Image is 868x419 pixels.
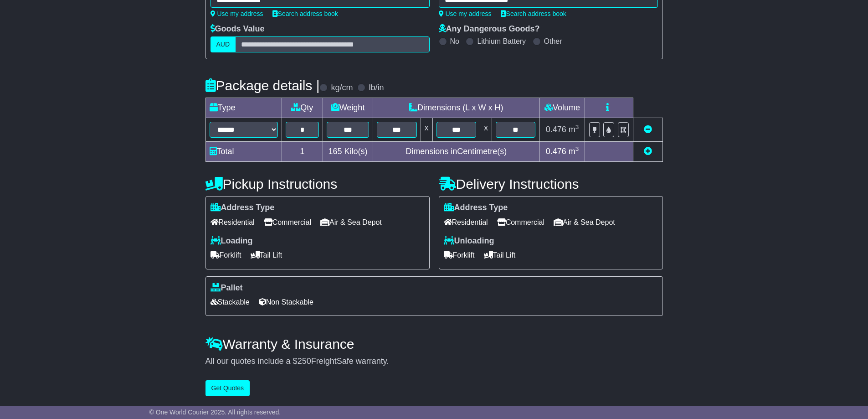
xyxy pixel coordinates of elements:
[539,98,585,118] td: Volume
[259,295,313,309] span: Non Stackable
[211,215,255,229] span: Residential
[575,124,579,130] sup: 3
[373,98,539,118] td: Dimensions (L x W x H)
[439,10,492,17] a: Use my address
[501,10,566,17] a: Search address book
[205,78,320,93] h4: Package details |
[149,409,281,416] span: © One World Courier 2025. All rights reserved.
[272,10,338,17] a: Search address book
[205,142,282,162] td: Total
[205,336,663,352] h4: Warranty & Insurance
[211,295,250,309] span: Stackable
[205,98,282,118] td: Type
[211,283,243,293] label: Pallet
[251,248,282,262] span: Tail Lift
[282,142,323,162] td: 1
[211,248,241,262] span: Forklift
[444,215,488,229] span: Residential
[439,24,540,34] label: Any Dangerous Goods?
[205,357,663,367] div: All our quotes include a $ FreightSafe warranty.
[569,147,579,156] span: m
[484,248,516,262] span: Tail Lift
[369,83,384,93] label: lb/in
[320,215,382,229] span: Air & Sea Depot
[554,215,615,229] span: Air & Sea Depot
[373,142,539,162] td: Dimensions in Centimetre(s)
[298,357,311,366] span: 250
[569,125,579,134] span: m
[211,236,253,246] label: Loading
[575,145,579,152] sup: 3
[323,98,373,118] td: Weight
[323,142,373,162] td: Kilo(s)
[264,215,311,229] span: Commercial
[205,380,250,396] button: Get Quotes
[211,36,236,52] label: AUD
[211,24,265,34] label: Goods Value
[421,118,432,142] td: x
[644,147,652,156] a: Add new item
[205,176,430,191] h4: Pickup Instructions
[444,203,508,213] label: Address Type
[450,37,459,46] label: No
[444,248,475,262] span: Forklift
[444,236,494,246] label: Unloading
[497,215,544,229] span: Commercial
[329,147,342,156] span: 165
[644,125,652,134] a: Remove this item
[546,125,566,134] span: 0.476
[546,147,566,156] span: 0.476
[439,176,663,191] h4: Delivery Instructions
[544,37,562,46] label: Other
[331,83,353,93] label: kg/cm
[282,98,323,118] td: Qty
[211,10,263,17] a: Use my address
[477,37,526,46] label: Lithium Battery
[211,203,275,213] label: Address Type
[480,118,492,142] td: x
